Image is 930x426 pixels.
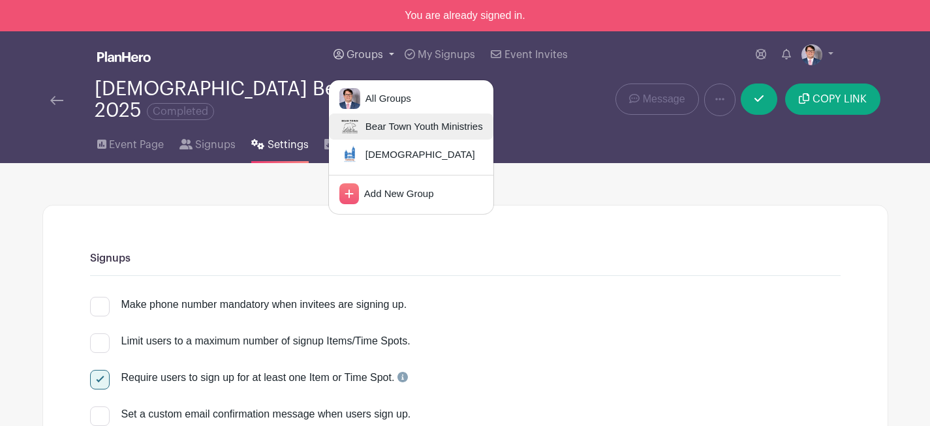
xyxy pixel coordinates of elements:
[339,88,360,109] img: T.%20Moore%20Headshot%202024.jpg
[643,91,685,107] span: Message
[360,147,475,162] span: [DEMOGRAPHIC_DATA]
[121,297,407,312] div: Make phone number mandatory when invitees are signing up.
[147,103,214,120] span: Completed
[329,142,493,168] a: [DEMOGRAPHIC_DATA]
[50,96,63,105] img: back-arrow-29a5d9b10d5bd6ae65dc969a981735edf675c4d7a1fe02e03b50dbd4ba3cdb55.svg
[813,94,867,104] span: COPY LINK
[360,119,483,134] span: Bear Town Youth Ministries
[801,44,822,65] img: T.%20Moore%20Headshot%202024.jpg
[109,137,164,153] span: Event Page
[121,406,841,422] div: Set a custom email confirmation message when users sign up.
[95,78,518,121] div: [DEMOGRAPHIC_DATA] Beyond the Walls 2025
[339,144,360,165] img: CUMC%20DRAFT%20LOGO.png
[339,116,360,137] img: Bear%20Town%20Youth%20Ministries%20Logo.png
[329,85,493,112] a: All Groups
[615,84,698,115] a: Message
[121,370,408,386] div: Require users to sign up for at least one Item or Time Spot.
[347,50,383,60] span: Groups
[90,252,841,265] h6: Signups
[329,181,493,207] a: Add New Group
[785,84,880,115] button: COPY LINK
[97,121,164,163] a: Event Page
[97,52,151,62] img: logo_white-6c42ec7e38ccf1d336a20a19083b03d10ae64f83f12c07503d8b9e83406b4c7d.svg
[360,91,411,106] span: All Groups
[251,121,308,163] a: Settings
[329,114,493,140] a: Bear Town Youth Ministries
[504,50,568,60] span: Event Invites
[268,137,309,153] span: Settings
[328,31,399,78] a: Groups
[179,121,236,163] a: Signups
[486,31,572,78] a: Event Invites
[195,137,236,153] span: Signups
[359,187,434,202] span: Add New Group
[399,31,480,78] a: My Signups
[328,80,494,215] div: Groups
[324,121,390,163] a: Downloads
[418,50,475,60] span: My Signups
[121,333,411,349] div: Limit users to a maximum number of signup Items/Time Spots.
